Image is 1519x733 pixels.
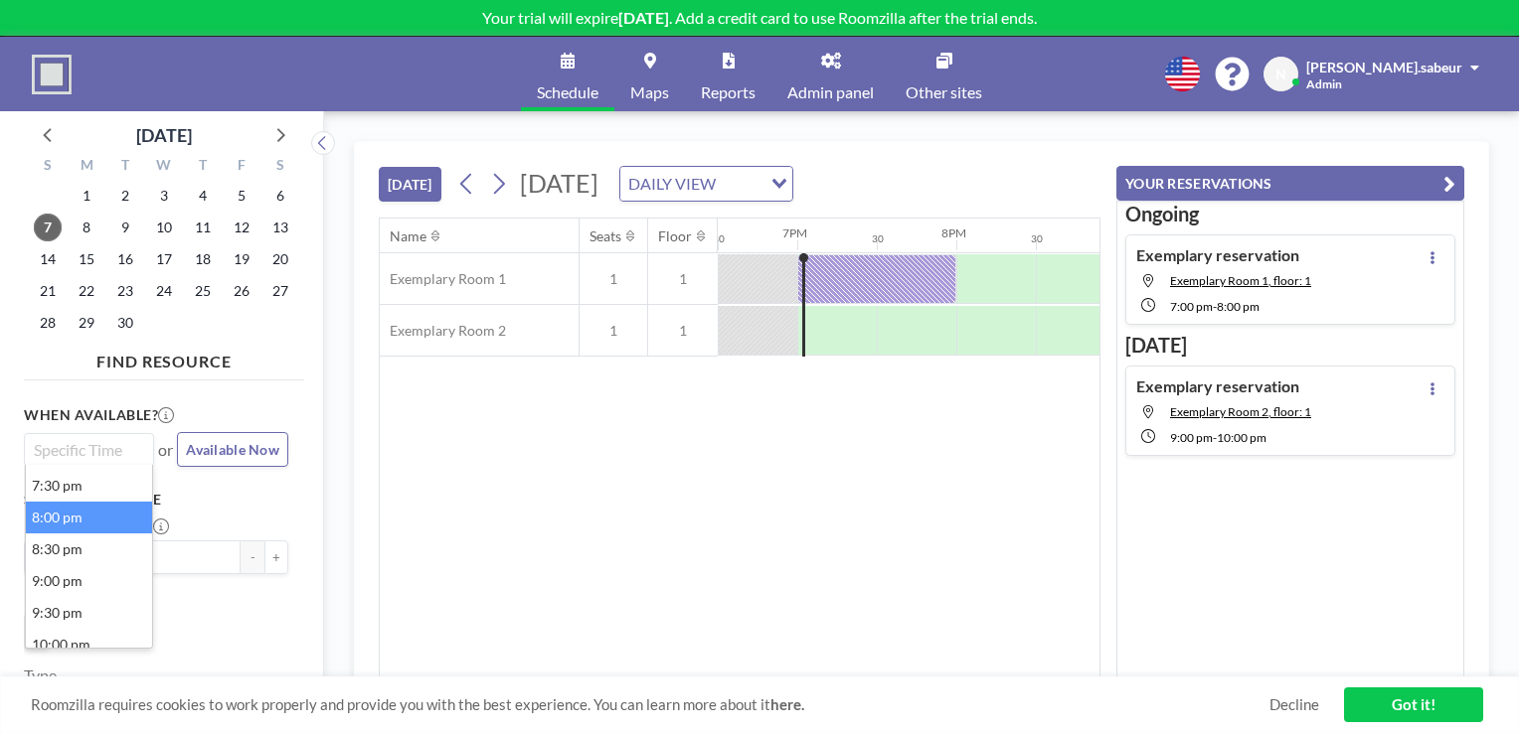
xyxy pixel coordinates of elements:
[658,227,692,245] div: Floor
[26,629,152,660] li: 10:00 pm
[1217,299,1260,314] span: 8:00 PM
[228,182,255,210] span: Friday, September 5, 2025
[111,214,139,241] span: Tuesday, September 9, 2025
[150,214,178,241] span: Wednesday, September 10, 2025
[24,590,61,610] label: Floor
[111,245,139,273] span: Tuesday, September 16, 2025
[1275,66,1286,83] span: N
[1031,232,1043,245] div: 30
[73,309,100,337] span: Monday, September 29, 2025
[136,121,192,149] div: [DATE]
[266,245,294,273] span: Saturday, September 20, 2025
[1116,166,1464,201] button: YOUR RESERVATIONS
[73,245,100,273] span: Monday, September 15, 2025
[1136,245,1299,265] h4: Exemplary reservation
[150,277,178,305] span: Wednesday, September 24, 2025
[266,214,294,241] span: Saturday, September 13, 2025
[27,438,142,462] input: Search for option
[111,277,139,305] span: Tuesday, September 23, 2025
[1136,376,1299,396] h4: Exemplary reservation
[266,182,294,210] span: Saturday, September 6, 2025
[1306,59,1462,75] span: [PERSON_NAME].sabeur
[189,214,217,241] span: Thursday, September 11, 2025
[158,440,173,460] span: or
[580,270,647,288] span: 1
[228,214,255,241] span: Friday, September 12, 2025
[624,171,720,197] span: DAILY VIEW
[26,565,152,597] li: 9:00 pm
[24,665,57,685] label: Type
[722,171,759,197] input: Search for option
[1344,687,1483,722] a: Got it!
[1217,430,1266,445] span: 10:00 PM
[34,214,62,241] span: Sunday, September 7, 2025
[1306,76,1342,91] span: Admin
[520,168,598,198] span: [DATE]
[701,84,756,100] span: Reports
[111,309,139,337] span: Tuesday, September 30, 2025
[186,441,279,458] span: Available Now
[34,245,62,273] span: Sunday, September 14, 2025
[24,344,304,371] h4: FIND RESOURCE
[29,154,68,180] div: S
[872,232,884,245] div: 30
[771,37,890,111] a: Admin panel
[260,154,299,180] div: S
[26,533,152,565] li: 8:30 pm
[648,322,718,340] span: 1
[68,154,106,180] div: M
[380,270,506,288] span: Exemplary Room 1
[106,154,145,180] div: T
[228,277,255,305] span: Friday, September 26, 2025
[145,154,184,180] div: W
[941,225,966,240] div: 8PM
[1269,695,1319,714] a: Decline
[183,154,222,180] div: T
[1125,202,1455,226] h3: Ongoing
[379,167,441,202] button: [DATE]
[189,277,217,305] span: Thursday, September 25, 2025
[782,225,807,240] div: 7PM
[150,182,178,210] span: Wednesday, September 3, 2025
[620,167,792,201] div: Search for option
[770,695,804,713] a: here.
[390,227,426,245] div: Name
[648,270,718,288] span: 1
[32,55,72,94] img: organization-logo
[590,227,621,245] div: Seats
[1170,273,1311,288] span: Exemplary Room 1, floor: 1
[26,597,152,629] li: 9:30 pm
[228,245,255,273] span: Friday, September 19, 2025
[73,277,100,305] span: Monday, September 22, 2025
[1213,299,1217,314] span: -
[24,516,169,536] label: How many people?
[380,322,506,340] span: Exemplary Room 2
[266,277,294,305] span: Saturday, September 27, 2025
[906,84,982,100] span: Other sites
[26,470,152,502] li: 7:30 pm
[1170,404,1311,419] span: Exemplary Room 2, floor: 1
[73,182,100,210] span: Monday, September 1, 2025
[24,491,288,509] h3: Specify resource
[25,434,153,466] div: Search for option
[521,37,614,111] a: Schedule
[580,322,647,340] span: 1
[614,37,685,111] a: Maps
[111,182,139,210] span: Tuesday, September 2, 2025
[618,8,669,27] b: [DATE]
[1125,333,1455,358] h3: [DATE]
[34,277,62,305] span: Sunday, September 21, 2025
[73,214,100,241] span: Monday, September 8, 2025
[713,232,725,245] div: 30
[189,182,217,210] span: Thursday, September 4, 2025
[177,432,288,467] button: Available Now
[264,540,288,574] button: +
[1213,430,1217,445] span: -
[630,84,669,100] span: Maps
[150,245,178,273] span: Wednesday, September 17, 2025
[31,695,1269,714] span: Roomzilla requires cookies to work properly and provide you with the best experience. You can lea...
[34,309,62,337] span: Sunday, September 28, 2025
[1170,299,1213,314] span: 7:00 PM
[189,245,217,273] span: Thursday, September 18, 2025
[222,154,260,180] div: F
